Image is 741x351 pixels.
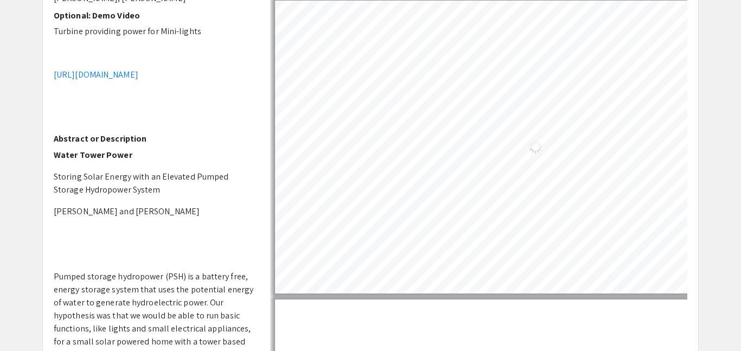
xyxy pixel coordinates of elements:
[54,69,138,80] a: [URL][DOMAIN_NAME]
[54,25,254,38] p: Turbine providing power for Mini-lights
[54,206,200,217] span: [PERSON_NAME] and [PERSON_NAME]
[54,133,254,144] h2: Abstract or Description
[8,302,46,343] iframe: Chat
[54,171,228,195] span: Storing Solar Energy with an Elevated Pumped Storage Hydropower System
[54,10,254,21] h2: Optional: Demo Video
[54,149,132,161] strong: Water Tower Power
